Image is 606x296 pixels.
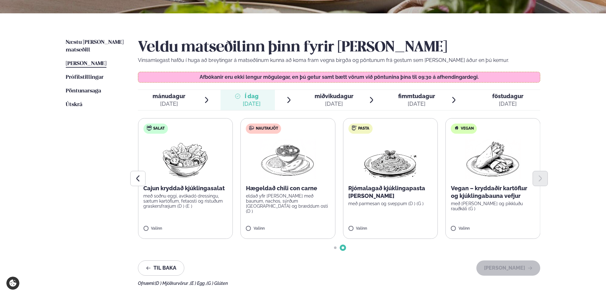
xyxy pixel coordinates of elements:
span: (D ) Mjólkurvörur , [155,281,190,286]
p: Cajun kryddað kjúklingasalat [143,185,228,192]
button: Til baka [138,260,184,276]
img: Vegan.svg [454,125,459,131]
a: Næstu [PERSON_NAME] matseðill [66,39,125,54]
span: Go to slide 1 [334,246,337,249]
span: Útskrá [66,102,82,107]
span: Vegan [461,126,474,131]
span: Nautakjöt [256,126,278,131]
a: Cookie settings [6,277,19,290]
p: Hægeldað chili con carne [246,185,330,192]
div: [DATE] [315,100,353,108]
span: (E ) Egg , [190,281,207,286]
img: Salad.png [157,139,214,179]
h2: Veldu matseðilinn þinn fyrir [PERSON_NAME] [138,39,540,57]
div: [DATE] [398,100,435,108]
button: Previous slide [130,171,146,186]
img: Spagetti.png [362,139,418,179]
p: eldað yfir [PERSON_NAME] með baunum, nachos, sýrðum [GEOGRAPHIC_DATA] og bræddum osti (D ) [246,193,330,214]
span: Salat [153,126,165,131]
span: Í dag [243,92,261,100]
span: Næstu [PERSON_NAME] matseðill [66,40,124,53]
p: Vegan – kryddaðir kartöflur og kjúklingabauna vefjur [451,185,535,200]
div: [DATE] [243,100,261,108]
span: [PERSON_NAME] [66,61,106,66]
button: Next slide [533,171,548,186]
img: pasta.svg [351,125,357,131]
p: með parmesan og sveppum (D ) (G ) [348,201,432,206]
span: Go to slide 2 [342,246,344,249]
span: mánudagur [153,93,185,99]
p: með soðnu eggi, avókadó dressingu, sætum kartöflum, fetaosti og ristuðum graskersfræjum (D ) (E ) [143,193,228,209]
span: miðvikudagur [315,93,353,99]
img: Wraps.png [465,139,521,179]
button: [PERSON_NAME] [476,260,540,276]
span: föstudagur [492,93,523,99]
span: (G ) Glúten [207,281,228,286]
a: [PERSON_NAME] [66,60,106,68]
img: Curry-Rice-Naan.png [260,139,316,179]
span: fimmtudagur [398,93,435,99]
span: Prófílstillingar [66,75,104,80]
a: Útskrá [66,101,82,109]
div: [DATE] [492,100,523,108]
div: [DATE] [153,100,185,108]
img: beef.svg [249,125,254,131]
a: Pöntunarsaga [66,87,101,95]
a: Prófílstillingar [66,74,104,81]
p: Afbókanir eru ekki lengur mögulegar, en þú getur samt bætt vörum við pöntunina þína til 09:30 á a... [145,75,534,80]
span: Pasta [358,126,369,131]
span: Pöntunarsaga [66,88,101,94]
img: salad.svg [146,125,152,131]
p: Rjómalagað kjúklingapasta [PERSON_NAME] [348,185,432,200]
p: Vinsamlegast hafðu í huga að breytingar á matseðlinum kunna að koma fram vegna birgða og pöntunum... [138,57,540,64]
div: Ofnæmi: [138,281,540,286]
p: með [PERSON_NAME] og pikkluðu rauðkáli (G ) [451,201,535,211]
